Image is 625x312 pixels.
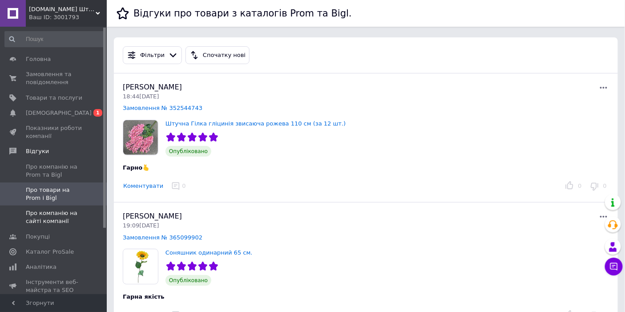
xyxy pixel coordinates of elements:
[185,46,250,64] button: Спочатку нові
[123,234,202,241] a: Замовлення № 365099902
[26,109,92,117] span: [DEMOGRAPHIC_DATA]
[123,222,159,229] span: 19:09[DATE]
[123,164,149,171] span: Гарно🫰
[123,93,159,100] span: 18:44[DATE]
[26,278,82,294] span: Інструменти веб-майстра та SEO
[93,109,102,117] span: 1
[123,182,164,191] button: Коментувати
[165,249,253,256] a: Соняшник одинарний 65 см.
[26,186,82,202] span: Про товари на Prom і Bigl
[26,163,82,179] span: Про компанію на Prom та Bigl
[123,293,165,300] span: Гарна якість
[138,51,166,60] div: Фільтри
[123,46,182,64] button: Фільтри
[165,275,211,286] span: Опубліковано
[133,8,352,19] h1: Відгуки про товари з каталогів Prom та Bigl.
[123,212,182,220] span: [PERSON_NAME]
[201,51,247,60] div: Спочатку нові
[123,83,182,91] span: [PERSON_NAME]
[29,5,96,13] span: kvitu-opt.com.ua Штучні квіти, голівки, муляжі фруктів і овочів, декор
[26,263,56,271] span: Аналітика
[165,120,346,127] a: Штучна Гілка гліцинія звисаюча рожева 110 см (за 12 шт.)
[26,124,82,140] span: Показники роботи компанії
[26,248,74,256] span: Каталог ProSale
[29,13,107,21] div: Ваш ID: 3001793
[4,31,105,47] input: Пошук
[26,70,82,86] span: Замовлення та повідомлення
[26,55,51,63] span: Головна
[26,94,82,102] span: Товари та послуги
[123,105,202,111] a: Замовлення № 352544743
[26,209,82,225] span: Про компанію на сайті компанії
[165,146,211,157] span: Опубліковано
[605,258,623,276] button: Чат з покупцем
[26,147,49,155] span: Відгуки
[123,120,158,155] img: Штучна Гілка гліцинія звисаюча рожева 110 см (за 12 шт.)
[123,249,158,284] img: Соняшник одинарний 65 см.
[26,233,50,241] span: Покупці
